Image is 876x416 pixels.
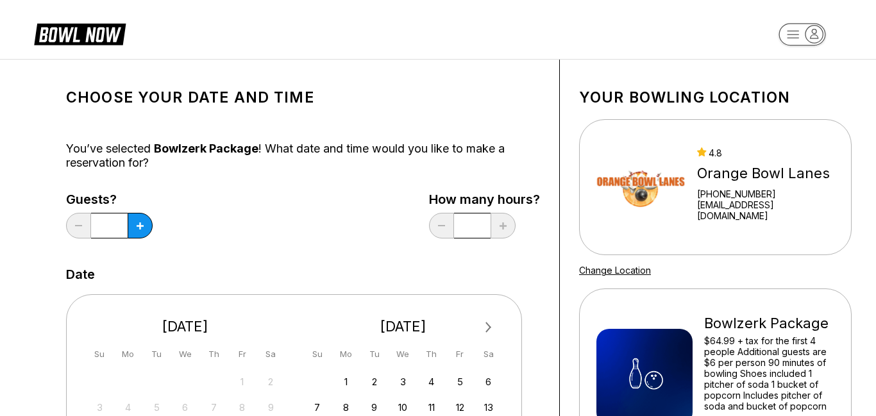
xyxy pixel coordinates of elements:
label: How many hours? [429,192,540,206]
div: You’ve selected ! What date and time would you like to make a reservation for? [66,142,540,170]
img: Orange Bowl Lanes [596,139,686,235]
div: Not available Wednesday, August 6th, 2025 [176,399,194,416]
div: [DATE] [304,318,503,335]
div: Tu [366,345,383,363]
div: [DATE] [86,318,285,335]
div: Choose Saturday, September 13th, 2025 [480,399,497,416]
div: Orange Bowl Lanes [697,165,834,182]
div: [PHONE_NUMBER] [697,188,834,199]
div: Choose Monday, September 8th, 2025 [337,399,355,416]
div: Not available Saturday, August 9th, 2025 [262,399,280,416]
div: Choose Tuesday, September 2nd, 2025 [366,373,383,390]
div: Choose Wednesday, September 3rd, 2025 [394,373,412,390]
div: Su [308,345,326,363]
div: Choose Monday, September 1st, 2025 [337,373,355,390]
div: Choose Friday, September 12th, 2025 [451,399,469,416]
div: Not available Saturday, August 2nd, 2025 [262,373,280,390]
div: Not available Tuesday, August 5th, 2025 [148,399,165,416]
h1: Choose your Date and time [66,88,540,106]
div: Not available Friday, August 1st, 2025 [233,373,251,390]
div: Sa [480,345,497,363]
div: Su [91,345,108,363]
a: [EMAIL_ADDRESS][DOMAIN_NAME] [697,199,834,221]
a: Change Location [579,265,651,276]
div: Choose Thursday, September 4th, 2025 [423,373,440,390]
div: 4.8 [697,147,834,158]
button: Next Month [478,317,499,338]
div: Choose Tuesday, September 9th, 2025 [366,399,383,416]
div: Choose Thursday, September 11th, 2025 [423,399,440,416]
div: Mo [337,345,355,363]
label: Guests? [66,192,153,206]
div: We [394,345,412,363]
div: $64.99 + tax for the first 4 people Additional guests are $6 per person 90 minutes of bowling Sho... [704,335,834,412]
div: We [176,345,194,363]
h1: Your bowling location [579,88,852,106]
div: Mo [119,345,137,363]
div: Fr [233,345,251,363]
div: Tu [148,345,165,363]
div: Choose Wednesday, September 10th, 2025 [394,399,412,416]
label: Date [66,267,95,281]
div: Fr [451,345,469,363]
div: Choose Friday, September 5th, 2025 [451,373,469,390]
span: Bowlzerk Package [154,142,258,155]
div: Th [205,345,223,363]
div: Bowlzerk Package [704,315,834,332]
div: Not available Thursday, August 7th, 2025 [205,399,223,416]
div: Not available Monday, August 4th, 2025 [119,399,137,416]
div: Choose Saturday, September 6th, 2025 [480,373,497,390]
div: Th [423,345,440,363]
div: Not available Sunday, August 3rd, 2025 [91,399,108,416]
div: Sa [262,345,280,363]
div: Not available Friday, August 8th, 2025 [233,399,251,416]
div: Choose Sunday, September 7th, 2025 [308,399,326,416]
